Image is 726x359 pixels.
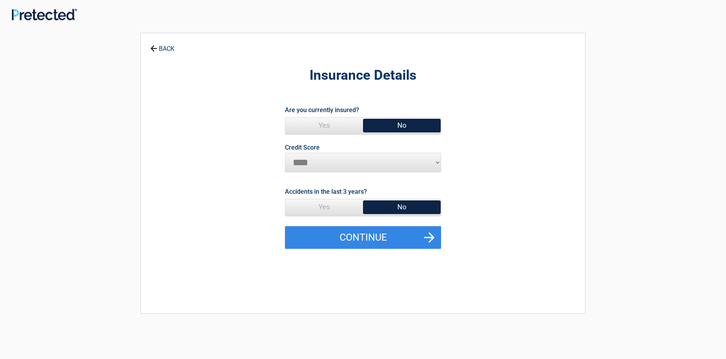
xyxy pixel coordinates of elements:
label: Are you currently insured? [285,105,359,115]
label: Accidents in the last 3 years? [285,186,367,197]
img: Main Logo [12,9,77,20]
span: Yes [285,199,363,215]
span: No [363,199,441,215]
label: Credit Score [285,145,320,151]
span: No [363,118,441,133]
h2: Insurance Details [184,66,542,85]
span: Yes [285,118,363,133]
button: Continue [285,226,441,249]
a: BACK [149,38,176,52]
